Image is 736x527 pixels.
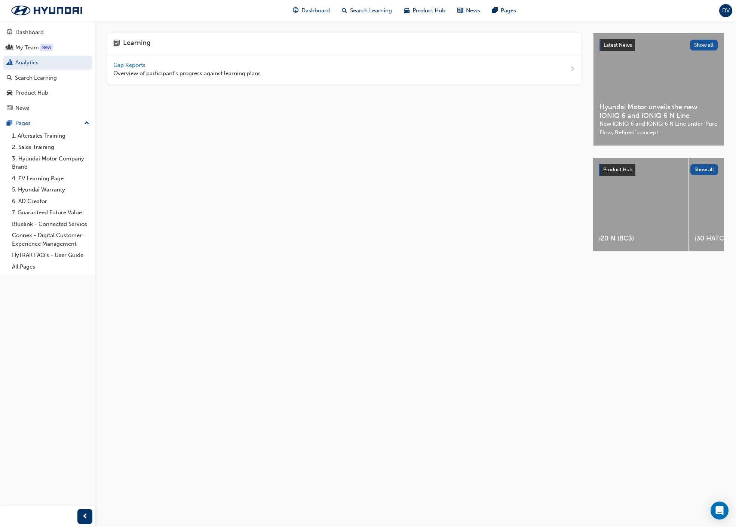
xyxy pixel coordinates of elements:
[84,119,89,128] span: up-icon
[9,207,92,218] a: 7. Guaranteed Future Value
[3,56,92,70] a: Analytics
[3,86,92,100] a: Product Hub
[398,3,451,18] a: car-iconProduct Hub
[3,24,92,116] button: DashboardMy TeamAnalyticsSearch LearningProduct HubNews
[7,29,12,36] span: guage-icon
[287,3,336,18] a: guage-iconDashboard
[3,71,92,85] a: Search Learning
[9,173,92,184] a: 4. EV Learning Page
[711,502,729,520] div: Open Intercom Messenger
[599,234,683,243] span: i20 N (BC3)
[15,74,57,82] div: Search Learning
[113,69,262,78] span: Overview of participant's progress against learning plans.
[15,43,39,52] div: My Team
[336,3,398,18] a: search-iconSearch Learning
[9,130,92,142] a: 1. Aftersales Training
[342,6,347,15] span: search-icon
[722,6,730,15] span: DV
[492,6,498,15] span: pages-icon
[9,141,92,153] a: 2. Sales Training
[466,6,480,15] span: News
[457,6,463,15] span: news-icon
[3,116,92,130] button: Pages
[7,120,12,127] span: pages-icon
[3,41,92,55] a: My Team
[3,101,92,115] a: News
[9,230,92,249] a: Connex - Digital Customer Experience Management
[7,90,12,96] span: car-icon
[7,105,12,112] span: news-icon
[9,184,92,196] a: 5. Hyundai Warranty
[486,3,522,18] a: pages-iconPages
[501,6,516,15] span: Pages
[690,40,718,50] button: Show all
[7,75,12,82] span: search-icon
[570,65,575,74] span: next-icon
[301,6,330,15] span: Dashboard
[7,59,12,66] span: chart-icon
[719,4,732,17] button: DV
[593,158,689,251] a: i20 N (BC3)
[15,28,44,37] div: Dashboard
[82,512,88,521] span: prev-icon
[15,119,31,128] div: Pages
[113,62,147,68] span: Gap Reports
[603,166,632,173] span: Product Hub
[4,3,90,18] img: Trak
[404,6,410,15] span: car-icon
[599,164,718,176] a: Product HubShow all
[7,45,12,51] span: people-icon
[599,39,718,51] a: Latest NewsShow all
[123,39,151,49] h4: Learning
[107,55,581,84] a: Gap Reports Overview of participant's progress against learning plans.next-icon
[3,25,92,39] a: Dashboard
[413,6,445,15] span: Product Hub
[350,6,392,15] span: Search Learning
[15,89,48,97] div: Product Hub
[293,6,298,15] span: guage-icon
[9,196,92,207] a: 6. AD Creator
[113,39,120,49] span: learning-icon
[40,44,53,51] div: Tooltip anchor
[599,120,718,137] span: New IONIQ 6 and IONIQ 6 N Line under ‘Pure Flow, Refined’ concept.
[9,261,92,273] a: All Pages
[9,218,92,230] a: Bluelink - Connected Service
[593,33,724,146] a: Latest NewsShow allHyundai Motor unveils the new IONIQ 6 and IONIQ 6 N LineNew IONIQ 6 and IONIQ ...
[451,3,486,18] a: news-iconNews
[9,153,92,173] a: 3. Hyundai Motor Company Brand
[9,249,92,261] a: HyTRAK FAQ's - User Guide
[690,164,718,175] button: Show all
[15,104,30,113] div: News
[599,103,718,120] span: Hyundai Motor unveils the new IONIQ 6 and IONIQ 6 N Line
[604,42,632,48] span: Latest News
